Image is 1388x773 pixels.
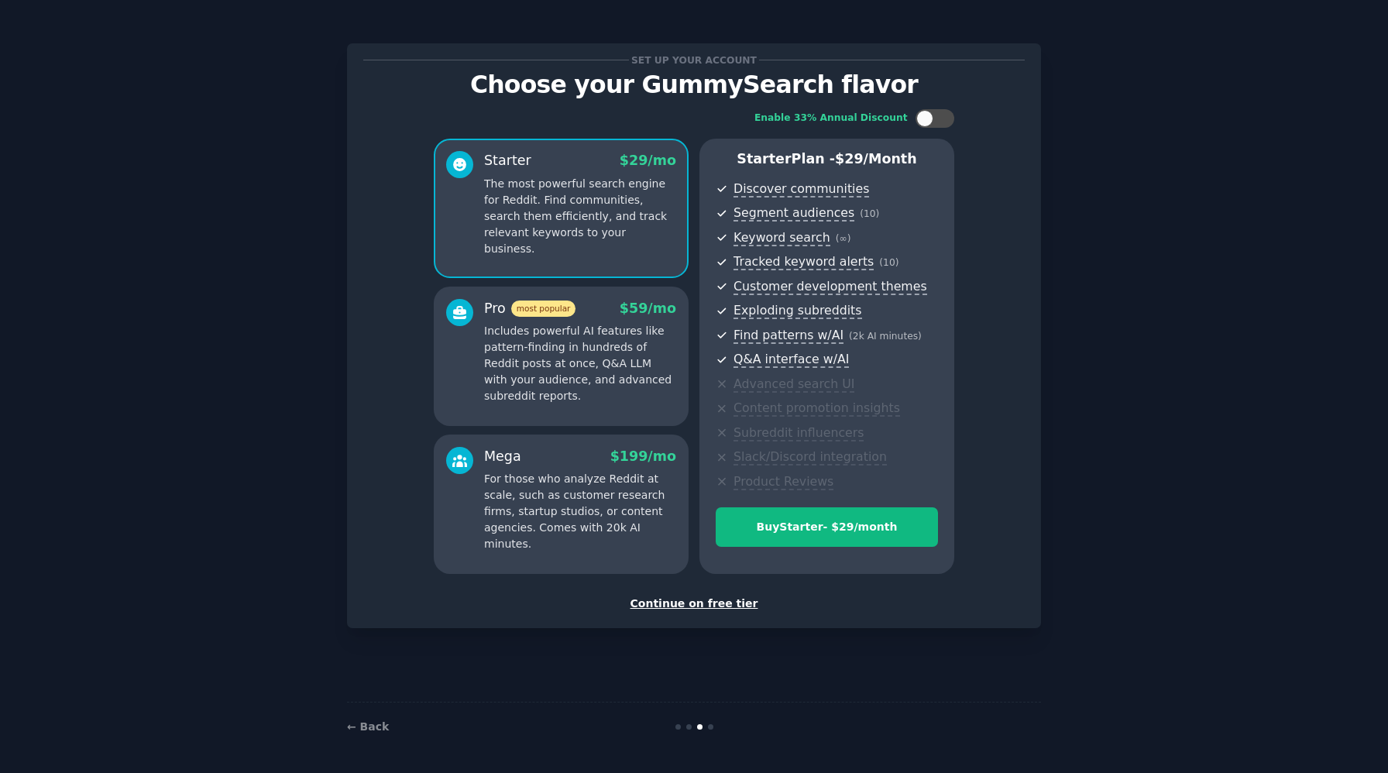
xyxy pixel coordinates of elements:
span: Product Reviews [734,474,833,490]
span: Exploding subreddits [734,303,861,319]
span: ( ∞ ) [836,233,851,244]
p: Includes powerful AI features like pattern-finding in hundreds of Reddit posts at once, Q&A LLM w... [484,323,676,404]
span: Subreddit influencers [734,425,864,441]
span: $ 199 /mo [610,448,676,464]
div: Mega [484,447,521,466]
span: Keyword search [734,230,830,246]
div: Pro [484,299,575,318]
span: ( 10 ) [879,257,898,268]
span: most popular [511,301,576,317]
span: Find patterns w/AI [734,328,843,344]
p: Starter Plan - [716,149,938,169]
span: Content promotion insights [734,400,900,417]
div: Buy Starter - $ 29 /month [716,519,937,535]
p: Choose your GummySearch flavor [363,71,1025,98]
span: Segment audiences [734,205,854,222]
a: ← Back [347,720,389,733]
span: $ 29 /month [835,151,917,167]
span: ( 10 ) [860,208,879,219]
p: For those who analyze Reddit at scale, such as customer research firms, startup studios, or conte... [484,471,676,552]
div: Enable 33% Annual Discount [754,112,908,125]
span: Customer development themes [734,279,927,295]
div: Continue on free tier [363,596,1025,612]
span: Tracked keyword alerts [734,254,874,270]
span: Q&A interface w/AI [734,352,849,368]
span: Discover communities [734,181,869,198]
span: Slack/Discord integration [734,449,887,466]
span: Advanced search UI [734,376,854,393]
div: Starter [484,151,531,170]
p: The most powerful search engine for Reddit. Find communities, search them efficiently, and track ... [484,176,676,257]
span: ( 2k AI minutes ) [849,331,922,342]
span: $ 29 /mo [620,153,676,168]
span: $ 59 /mo [620,301,676,316]
span: Set up your account [629,52,760,68]
button: BuyStarter- $29/month [716,507,938,547]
